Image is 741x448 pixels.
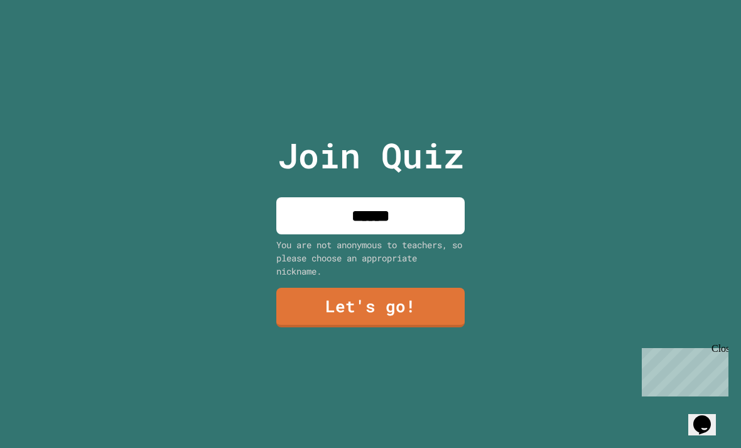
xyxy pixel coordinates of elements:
[5,5,87,80] div: Chat with us now!Close
[276,238,465,278] div: You are not anonymous to teachers, so please choose an appropriate nickname.
[637,343,728,396] iframe: chat widget
[278,129,464,182] p: Join Quiz
[688,398,728,435] iframe: chat widget
[276,288,465,327] a: Let's go!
